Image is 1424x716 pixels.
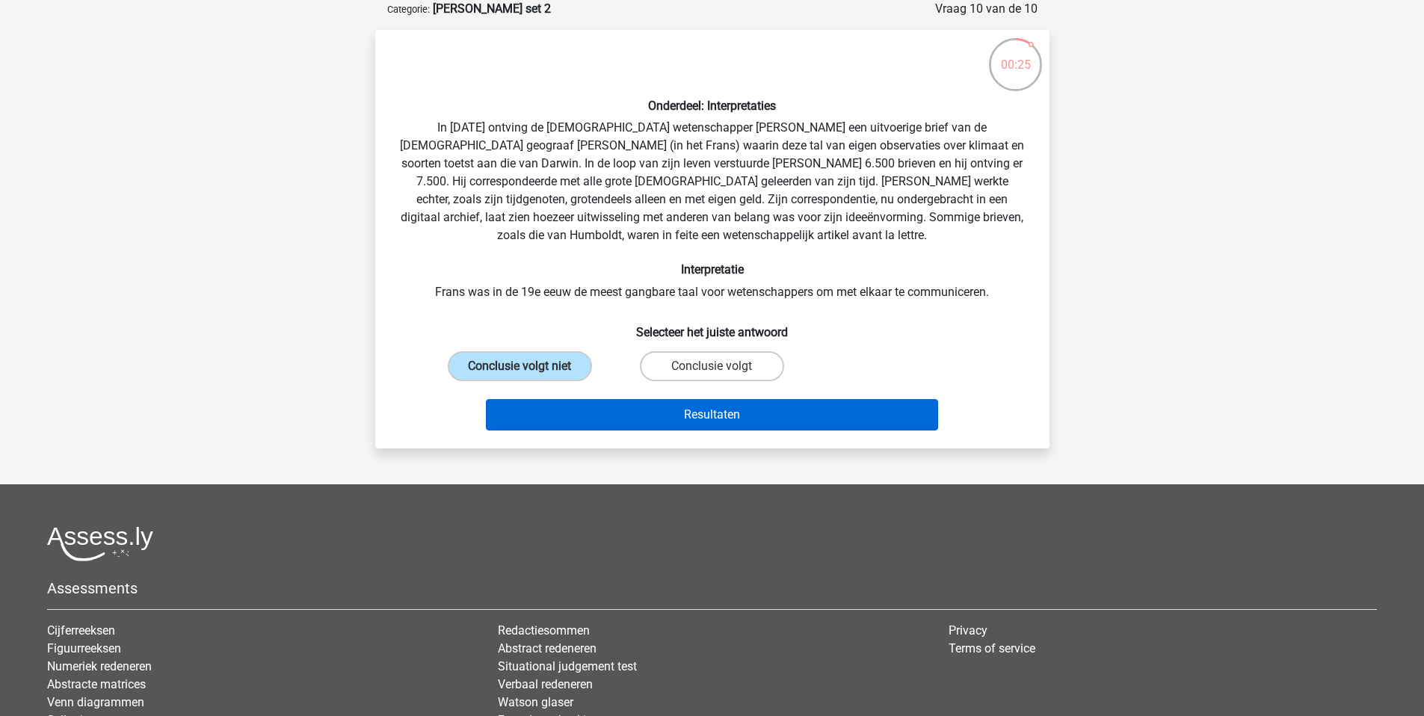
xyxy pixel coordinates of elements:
[433,1,551,16] strong: [PERSON_NAME] set 2
[387,4,430,15] small: Categorie:
[949,623,987,638] a: Privacy
[399,313,1026,339] h6: Selecteer het juiste antwoord
[47,659,152,673] a: Numeriek redeneren
[987,37,1044,74] div: 00:25
[47,641,121,655] a: Figuurreeksen
[47,579,1377,597] h5: Assessments
[47,623,115,638] a: Cijferreeksen
[498,659,637,673] a: Situational judgement test
[640,351,784,381] label: Conclusie volgt
[399,99,1026,113] h6: Onderdeel: Interpretaties
[399,262,1026,277] h6: Interpretatie
[949,641,1035,655] a: Terms of service
[498,623,590,638] a: Redactiesommen
[498,677,593,691] a: Verbaal redeneren
[381,42,1044,436] div: In [DATE] ontving de [DEMOGRAPHIC_DATA] wetenschapper [PERSON_NAME] een uitvoerige brief van de [...
[47,677,146,691] a: Abstracte matrices
[47,695,144,709] a: Venn diagrammen
[498,641,597,655] a: Abstract redeneren
[486,399,938,430] button: Resultaten
[498,695,573,709] a: Watson glaser
[47,526,153,561] img: Assessly logo
[448,351,592,381] label: Conclusie volgt niet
